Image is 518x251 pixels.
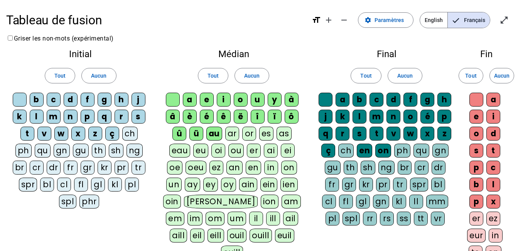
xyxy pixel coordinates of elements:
[242,127,256,141] div: or
[234,110,248,124] div: ë
[115,161,128,175] div: pr
[282,195,301,209] div: am
[30,110,44,124] div: l
[167,161,182,175] div: oe
[30,161,44,175] div: cr
[209,161,223,175] div: ez
[189,127,203,141] div: ü
[132,110,145,124] div: s
[169,144,191,158] div: eau
[486,127,500,141] div: d
[420,93,434,107] div: g
[375,15,404,25] span: Paramètres
[420,110,434,124] div: é
[98,161,111,175] div: kr
[260,178,278,192] div: ein
[247,144,261,158] div: er
[370,127,383,141] div: t
[486,195,500,209] div: x
[73,144,89,158] div: gu
[431,178,445,192] div: bl
[239,178,257,192] div: ain
[375,144,391,158] div: on
[431,212,445,226] div: vr
[277,127,292,141] div: as
[13,161,27,175] div: br
[166,110,180,124] div: â
[54,71,66,80] span: Tout
[92,144,106,158] div: th
[357,144,372,158] div: en
[266,212,280,226] div: ill
[364,17,371,24] mat-icon: settings
[249,212,263,226] div: il
[74,178,88,192] div: fl
[353,93,366,107] div: b
[190,229,204,243] div: eil
[6,35,114,42] label: Griser les non-mots (expérimental)
[193,144,208,158] div: eu
[373,195,389,209] div: gn
[172,127,186,141] div: û
[420,12,490,28] mat-button-toggle-group: Language selection
[393,178,407,192] div: tr
[388,68,422,83] button: Aucun
[115,93,128,107] div: h
[486,93,500,107] div: a
[183,110,197,124] div: è
[437,93,451,107] div: h
[98,93,111,107] div: g
[370,110,383,124] div: m
[81,110,94,124] div: p
[280,178,298,192] div: ien
[338,144,354,158] div: ch
[47,161,61,175] div: dr
[30,93,44,107] div: b
[235,68,269,83] button: Aucun
[59,195,77,209] div: spl
[486,161,500,175] div: c
[47,110,61,124] div: m
[13,110,27,124] div: k
[251,110,265,124] div: î
[359,178,373,192] div: kr
[467,229,486,243] div: eur
[184,195,258,209] div: [PERSON_NAME]
[499,15,509,25] mat-icon: open_in_full
[392,195,406,209] div: kl
[15,144,32,158] div: ph
[88,127,102,141] div: z
[203,178,218,192] div: ey
[469,127,483,141] div: o
[228,144,244,158] div: ou
[378,161,395,175] div: ng
[132,161,145,175] div: tr
[186,161,206,175] div: oeu
[105,127,119,141] div: ç
[281,161,297,175] div: on
[206,212,224,226] div: om
[261,195,278,209] div: ion
[228,212,246,226] div: um
[469,110,483,124] div: e
[319,110,332,124] div: j
[71,127,85,141] div: x
[322,195,336,209] div: cl
[187,212,202,226] div: im
[394,144,410,158] div: ph
[40,178,54,192] div: bl
[250,229,272,243] div: ouill
[275,229,294,243] div: euil
[344,161,358,175] div: th
[336,127,349,141] div: r
[437,110,451,124] div: p
[325,178,339,192] div: fr
[132,93,145,107] div: j
[170,229,187,243] div: aill
[413,144,429,158] div: qu
[312,15,321,25] mat-icon: format_size
[353,110,366,124] div: l
[336,110,349,124] div: k
[217,93,231,107] div: i
[244,71,260,80] span: Aucun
